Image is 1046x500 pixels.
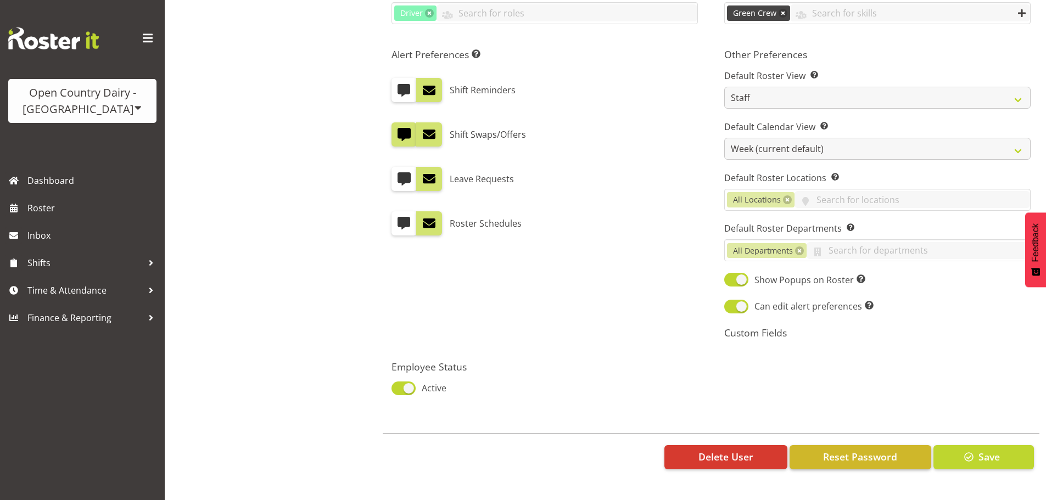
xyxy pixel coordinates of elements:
label: Roster Schedules [450,211,522,235]
input: Search for departments [807,242,1030,259]
span: Can edit alert preferences [748,300,874,313]
input: Search for roles [437,4,697,21]
label: Default Roster Departments [724,222,1031,235]
span: Inbox [27,227,159,244]
button: Feedback - Show survey [1025,212,1046,287]
label: Leave Requests [450,167,514,191]
span: Shifts [27,255,143,271]
label: Shift Swaps/Offers [450,122,526,147]
h5: Custom Fields [724,327,1031,339]
span: Dashboard [27,172,159,189]
button: Reset Password [790,445,931,469]
label: Default Calendar View [724,120,1031,133]
div: Open Country Dairy - [GEOGRAPHIC_DATA] [19,85,146,117]
span: Time & Attendance [27,282,143,299]
span: Save [978,450,1000,464]
span: All Departments [733,245,793,257]
span: Driver [400,7,423,19]
label: Shift Reminders [450,78,516,102]
h5: Other Preferences [724,48,1031,60]
span: Active [416,381,446,395]
input: Search for locations [795,191,1030,208]
label: Default Roster View [724,69,1031,82]
input: Search for skills [790,4,1030,21]
span: Finance & Reporting [27,310,143,326]
span: Feedback [1031,223,1041,262]
label: Default Roster Locations [724,171,1031,184]
span: Roster [27,200,159,216]
span: Delete User [698,450,753,464]
img: Rosterit website logo [8,27,99,49]
span: Show Popups on Roster [748,273,865,286]
h5: Alert Preferences [391,48,698,60]
button: Delete User [664,445,787,469]
span: All Locations [733,194,781,206]
span: Green Crew [733,7,776,19]
h5: Employee Status [391,361,704,373]
span: Reset Password [823,450,897,464]
button: Save [933,445,1034,469]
